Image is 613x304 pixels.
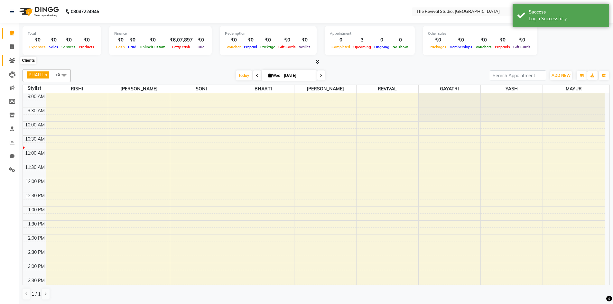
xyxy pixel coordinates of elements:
div: Finance [114,31,207,36]
div: ₹0 [47,36,60,44]
span: GAYATRI [419,85,480,93]
div: Other sales [428,31,532,36]
span: Packages [428,45,448,49]
div: Success [529,9,604,15]
div: 3:30 PM [27,277,46,284]
div: 9:00 AM [26,93,46,100]
span: Expenses [28,45,47,49]
div: 12:30 PM [24,192,46,199]
div: 1:00 PM [27,207,46,213]
a: x [44,72,47,77]
div: ₹0 [448,36,474,44]
span: BHARTI [232,85,294,93]
span: Due [196,45,206,49]
span: Memberships [448,45,474,49]
div: ₹0 [297,36,311,44]
span: Package [259,45,277,49]
div: ₹6,07,897 [167,36,195,44]
div: ₹0 [60,36,77,44]
span: Vouchers [474,45,493,49]
div: 12:00 PM [24,178,46,185]
div: 10:30 AM [24,136,46,143]
div: 10:00 AM [24,122,46,128]
b: 08047224946 [71,3,99,21]
div: ₹0 [126,36,138,44]
span: Upcoming [352,45,373,49]
div: ₹0 [28,36,47,44]
span: Petty cash [171,45,192,49]
div: 2:00 PM [27,235,46,242]
div: 3 [352,36,373,44]
span: Gift Cards [512,45,532,49]
div: ₹0 [225,36,242,44]
div: ₹0 [277,36,297,44]
span: Today [236,70,252,80]
div: Redemption [225,31,311,36]
span: Services [60,45,77,49]
span: YASH [481,85,543,93]
span: Prepaid [242,45,259,49]
div: ₹0 [138,36,167,44]
span: No show [391,45,410,49]
input: 2025-09-03 [282,71,314,80]
span: [PERSON_NAME] [294,85,356,93]
span: +9 [55,72,65,77]
div: Clients [20,57,36,64]
span: Card [126,45,138,49]
span: Wed [267,73,282,78]
span: 1 / 1 [32,291,41,298]
span: Gift Cards [277,45,297,49]
div: 2:30 PM [27,249,46,256]
div: ₹0 [474,36,493,44]
div: ₹0 [259,36,277,44]
span: Voucher [225,45,242,49]
div: 0 [330,36,352,44]
div: ₹0 [114,36,126,44]
span: MAYUR [543,85,605,93]
span: Prepaids [493,45,512,49]
div: Login Successfully. [529,15,604,22]
span: [PERSON_NAME] [108,85,170,93]
img: logo [16,3,60,21]
div: Total [28,31,96,36]
div: Stylist [23,85,46,92]
div: ₹0 [428,36,448,44]
span: ADD NEW [552,73,571,78]
span: Products [77,45,96,49]
span: Ongoing [373,45,391,49]
div: 11:30 AM [24,164,46,171]
span: REVIVAL [357,85,418,93]
div: ₹0 [77,36,96,44]
span: Completed [330,45,352,49]
div: 11:00 AM [24,150,46,157]
span: Online/Custom [138,45,167,49]
span: SONI [170,85,232,93]
div: ₹0 [493,36,512,44]
div: Appointment [330,31,410,36]
div: ₹0 [512,36,532,44]
button: ADD NEW [550,71,572,80]
div: 3:00 PM [27,263,46,270]
span: RISHI [46,85,108,93]
span: Wallet [297,45,311,49]
div: 9:30 AM [26,107,46,114]
div: ₹0 [195,36,207,44]
span: Cash [114,45,126,49]
div: ₹0 [242,36,259,44]
div: 0 [373,36,391,44]
div: 0 [391,36,410,44]
span: Sales [47,45,60,49]
input: Search Appointment [490,70,546,80]
span: BHARTI [29,72,44,77]
div: 1:30 PM [27,221,46,227]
